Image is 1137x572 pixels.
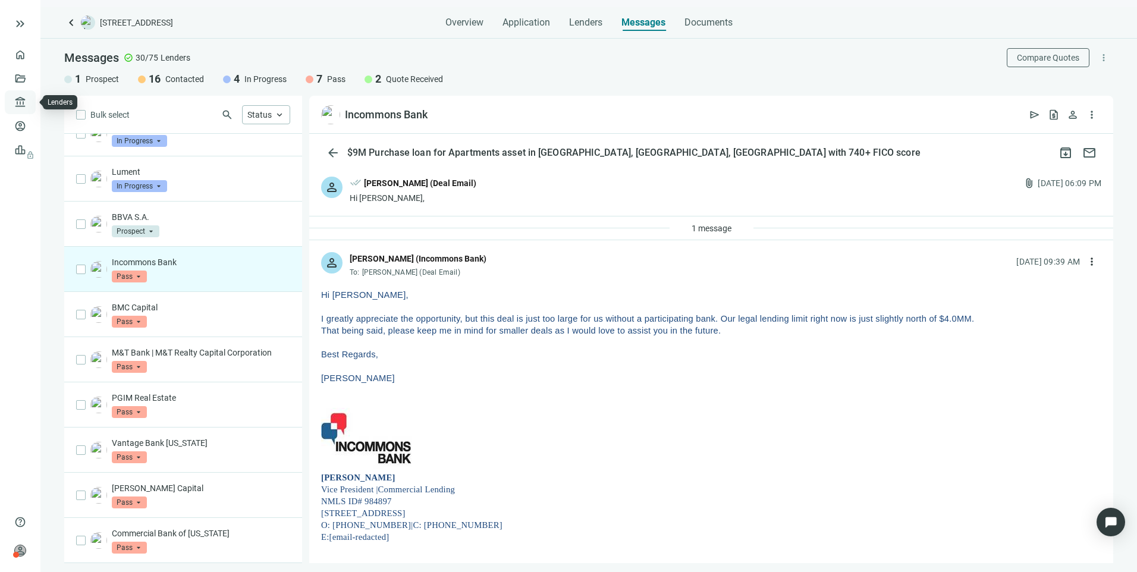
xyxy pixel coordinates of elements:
[321,141,345,165] button: arrow_back
[112,361,147,373] span: Pass
[1082,105,1101,124] button: more_vert
[1063,105,1082,124] button: person
[1016,255,1080,268] div: [DATE] 09:39 AM
[681,219,742,238] button: 1 message
[1097,508,1125,536] div: Open Intercom Messenger
[1082,146,1097,160] span: mail
[1048,109,1060,121] span: request_quote
[112,406,147,418] span: Pass
[221,109,233,121] span: search
[1038,177,1101,190] div: [DATE] 06:09 PM
[1025,105,1044,124] button: send
[112,347,290,359] p: M&T Bank | M&T Realty Capital Corporation
[149,72,161,86] span: 16
[1086,256,1098,268] span: more_vert
[327,73,346,85] span: Pass
[1098,52,1109,63] span: more_vert
[247,110,272,120] span: Status
[244,73,287,85] span: In Progress
[112,225,159,237] span: Prospect
[621,17,665,28] span: Messages
[90,442,107,458] img: 840b4f95-0982-42ee-8fd8-63e4e2d5e74a
[90,261,107,278] img: e33f5aec-d7bf-40f4-bba8-919277a6a322
[136,52,158,64] span: 30/75
[362,268,460,276] span: [PERSON_NAME] (Deal Email)
[350,252,486,265] div: [PERSON_NAME] (Incommons Bank)
[1094,48,1113,67] button: more_vert
[345,108,428,122] div: Incommons Bank
[1054,141,1078,165] button: archive
[100,17,173,29] span: [STREET_ADDRESS]
[350,192,476,204] div: Hi [PERSON_NAME],
[90,171,107,187] img: 0f528408-7142-4803-9582-e9a460d8bd61.png
[445,17,483,29] span: Overview
[1059,146,1073,160] span: archive
[350,177,362,192] span: done_all
[14,545,26,557] span: person
[1017,53,1079,62] span: Compare Quotes
[64,15,78,30] a: keyboard_arrow_left
[1067,109,1079,121] span: person
[326,146,340,160] span: arrow_back
[502,17,550,29] span: Application
[112,542,147,554] span: Pass
[375,72,381,86] span: 2
[112,451,147,463] span: Pass
[1086,109,1098,121] span: more_vert
[90,397,107,413] img: 2dd17d00-68ce-4fbc-9845-e8715964d2d1
[75,72,81,86] span: 1
[350,268,486,277] div: To:
[14,516,26,528] span: help
[112,496,147,508] span: Pass
[13,17,27,31] button: keyboard_double_arrow_right
[112,527,290,539] p: Commercial Bank of [US_STATE]
[112,180,167,192] span: In Progress
[386,73,443,85] span: Quote Received
[90,125,107,142] img: b6a44c84-162b-4de3-acb7-46e2d9b8c4f2
[90,487,107,504] img: c748f9d5-b4a4-4f5d-88e3-a1a5277d27d2
[325,180,339,194] span: person
[90,306,107,323] img: 39e2b133-ac69-454e-bf44-2ed4734723de
[112,437,290,449] p: Vantage Bank [US_STATE]
[112,135,167,147] span: In Progress
[345,147,923,159] div: $9M Purchase loan for Apartments asset in [GEOGRAPHIC_DATA], [GEOGRAPHIC_DATA], [GEOGRAPHIC_DATA]...
[274,109,285,120] span: keyboard_arrow_up
[112,392,290,404] p: PGIM Real Estate
[112,301,290,313] p: BMC Capital
[112,211,290,223] p: BBVA S.A.
[364,177,476,190] div: [PERSON_NAME] (Deal Email)
[112,482,290,494] p: [PERSON_NAME] Capital
[64,51,119,65] span: Messages
[325,256,339,270] span: person
[684,17,733,29] span: Documents
[1023,177,1035,189] span: attach_file
[1007,48,1089,67] button: Compare Quotes
[234,72,240,86] span: 4
[90,108,130,121] span: Bulk select
[124,53,133,62] span: check_circle
[1078,141,1101,165] button: mail
[112,166,290,178] p: Lument
[90,351,107,368] img: 39cb1f5e-40e8-4d63-a12f-5165fe7aa5cb.png
[112,271,147,282] span: Pass
[165,73,204,85] span: Contacted
[692,224,731,233] span: 1 message
[86,73,119,85] span: Prospect
[1029,109,1041,121] span: send
[90,532,107,549] img: eb858e4d-c005-4e31-8ce2-a43486e89d49
[81,15,95,30] img: deal-logo
[316,72,322,86] span: 7
[569,17,602,29] span: Lenders
[161,52,190,64] span: Lenders
[112,256,290,268] p: Incommons Bank
[90,216,107,232] img: bc035b15-5420-4648-b700-aa91b083ea9c
[112,316,147,328] span: Pass
[321,105,340,124] img: e33f5aec-d7bf-40f4-bba8-919277a6a322
[1044,105,1063,124] button: request_quote
[1082,252,1101,271] button: more_vert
